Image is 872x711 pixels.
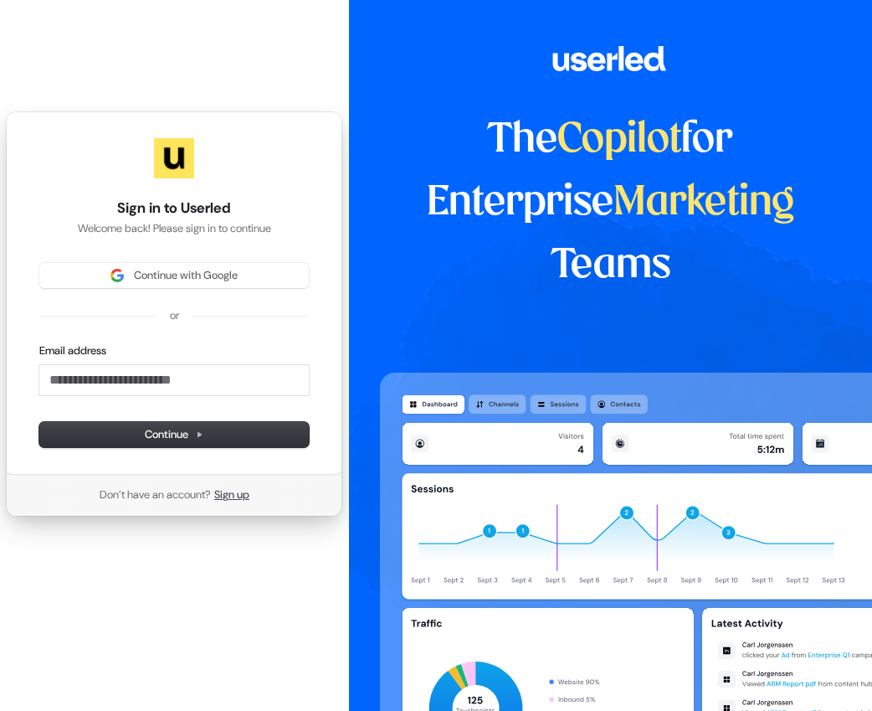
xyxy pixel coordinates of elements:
h1: Sign in to Userled [39,198,309,219]
span: Marketing [613,183,794,223]
button: Sign in with GoogleContinue with Google [39,263,309,288]
img: Sign in with Google [110,269,124,282]
span: Copilot [557,121,681,160]
p: Welcome back! Please sign in to continue [39,221,309,236]
span: Continue [145,427,203,442]
button: Continue [39,422,309,447]
img: Userled [154,138,194,178]
span: Continue with Google [134,268,238,283]
label: Email address [39,343,106,358]
p: or [170,308,179,323]
h1: The for Enterprise Teams [380,109,840,297]
span: Don’t have an account? [100,487,211,502]
a: Sign up [214,487,249,502]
